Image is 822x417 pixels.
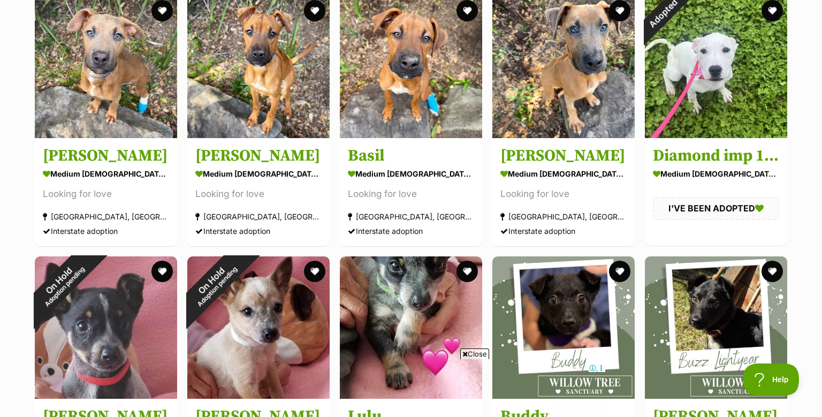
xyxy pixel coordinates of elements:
h3: [PERSON_NAME] [43,146,169,166]
div: medium [DEMOGRAPHIC_DATA] Dog [348,166,474,181]
a: [PERSON_NAME] medium [DEMOGRAPHIC_DATA] Dog Looking for love [GEOGRAPHIC_DATA], [GEOGRAPHIC_DATA]... [187,138,330,246]
div: medium [DEMOGRAPHIC_DATA] Dog [500,166,627,181]
div: Interstate adoption [500,224,627,238]
button: favourite [151,261,173,282]
div: Looking for love [500,187,627,201]
img: Buddy [492,256,635,399]
div: I'VE BEEN ADOPTED [653,197,779,219]
a: [PERSON_NAME] medium [DEMOGRAPHIC_DATA] Dog Looking for love [GEOGRAPHIC_DATA], [GEOGRAPHIC_DATA]... [35,138,177,246]
a: On HoldAdoption pending [35,390,177,401]
img: Buzz Lightyear [645,256,787,399]
div: medium [DEMOGRAPHIC_DATA] Dog [195,166,322,181]
img: Angie [35,256,177,399]
div: Looking for love [195,187,322,201]
div: Looking for love [43,187,169,201]
div: Interstate adoption [43,224,169,238]
div: medium [DEMOGRAPHIC_DATA] Dog [653,166,779,181]
h3: [PERSON_NAME] [195,146,322,166]
a: [PERSON_NAME] medium [DEMOGRAPHIC_DATA] Dog Looking for love [GEOGRAPHIC_DATA], [GEOGRAPHIC_DATA]... [492,138,635,246]
h3: Basil [348,146,474,166]
h3: Diamond imp 1859 [653,146,779,166]
a: Diamond imp 1859 medium [DEMOGRAPHIC_DATA] Dog I'VE BEEN ADOPTED favourite [645,138,787,245]
iframe: Help Scout Beacon - Open [743,363,801,396]
button: favourite [762,261,783,282]
iframe: Advertisement [216,363,606,412]
div: On Hold [14,236,108,330]
div: [GEOGRAPHIC_DATA], [GEOGRAPHIC_DATA] [43,209,169,224]
button: favourite [609,261,630,282]
div: [GEOGRAPHIC_DATA], [GEOGRAPHIC_DATA] [195,209,322,224]
div: Interstate adoption [195,224,322,238]
span: Adoption pending [196,265,239,308]
button: favourite [456,261,478,282]
h3: [PERSON_NAME] [500,146,627,166]
div: [GEOGRAPHIC_DATA], [GEOGRAPHIC_DATA] [348,209,474,224]
span: Close [460,348,489,359]
div: Looking for love [348,187,474,201]
a: Adopted [645,130,787,140]
div: On Hold [167,236,261,330]
a: On HoldAdoption pending [187,390,330,401]
img: Lulu [340,256,482,399]
img: Annie [187,256,330,399]
button: favourite [304,261,325,282]
div: [GEOGRAPHIC_DATA], [GEOGRAPHIC_DATA] [500,209,627,224]
div: Interstate adoption [348,224,474,238]
a: Basil medium [DEMOGRAPHIC_DATA] Dog Looking for love [GEOGRAPHIC_DATA], [GEOGRAPHIC_DATA] Interst... [340,138,482,246]
div: medium [DEMOGRAPHIC_DATA] Dog [43,166,169,181]
span: Adoption pending [43,265,86,308]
